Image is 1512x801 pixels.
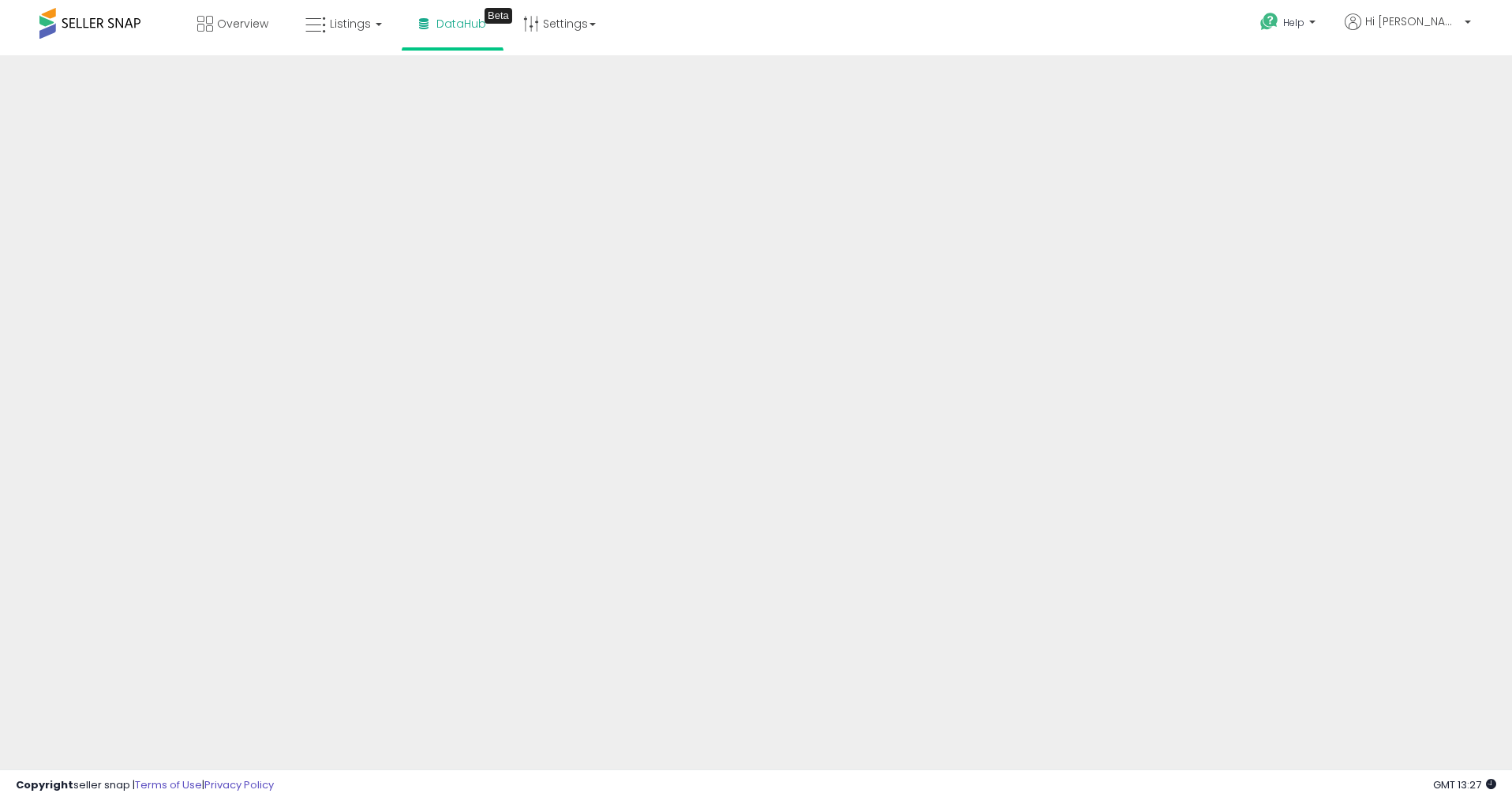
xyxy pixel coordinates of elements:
[436,16,486,32] span: DataHub
[217,16,268,32] span: Overview
[485,8,512,24] div: Tooltip anchor
[16,777,73,792] strong: Copyright
[330,16,371,32] span: Listings
[135,777,202,792] a: Terms of Use
[1283,16,1304,29] span: Help
[1259,12,1279,32] i: Get Help
[16,778,274,793] div: seller snap | |
[1345,13,1471,49] a: Hi [PERSON_NAME]
[204,777,274,792] a: Privacy Policy
[1433,777,1496,792] span: 2025-09-7 13:27 GMT
[1365,13,1460,29] span: Hi [PERSON_NAME]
